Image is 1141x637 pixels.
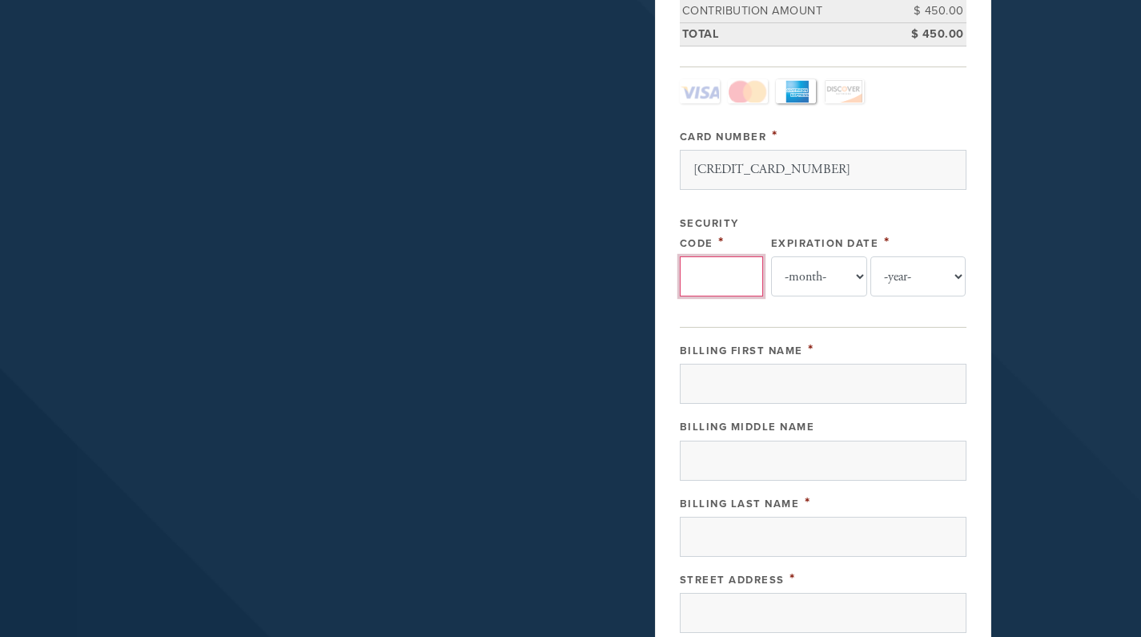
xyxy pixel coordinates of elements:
label: Street Address [680,574,785,587]
select: Expiration Date month [771,256,867,296]
a: Discover [824,79,864,103]
a: MasterCard [728,79,768,103]
label: Billing Middle Name [680,421,815,433]
td: Total [680,22,894,46]
a: Visa [680,79,720,103]
span: This field is required. [884,233,890,251]
span: This field is required. [772,127,778,144]
span: This field is required. [789,570,796,587]
label: Expiration Date [771,237,879,250]
label: Billing Last Name [680,498,800,510]
span: This field is required. [718,233,725,251]
span: This field is required. [808,341,814,358]
label: Security Code [680,217,739,250]
a: Amex [776,79,816,103]
td: $ 450.00 [894,22,966,46]
span: This field is required. [805,494,811,511]
label: Card Number [680,131,767,143]
select: Expiration Date year [870,256,966,296]
label: Billing First Name [680,345,803,357]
